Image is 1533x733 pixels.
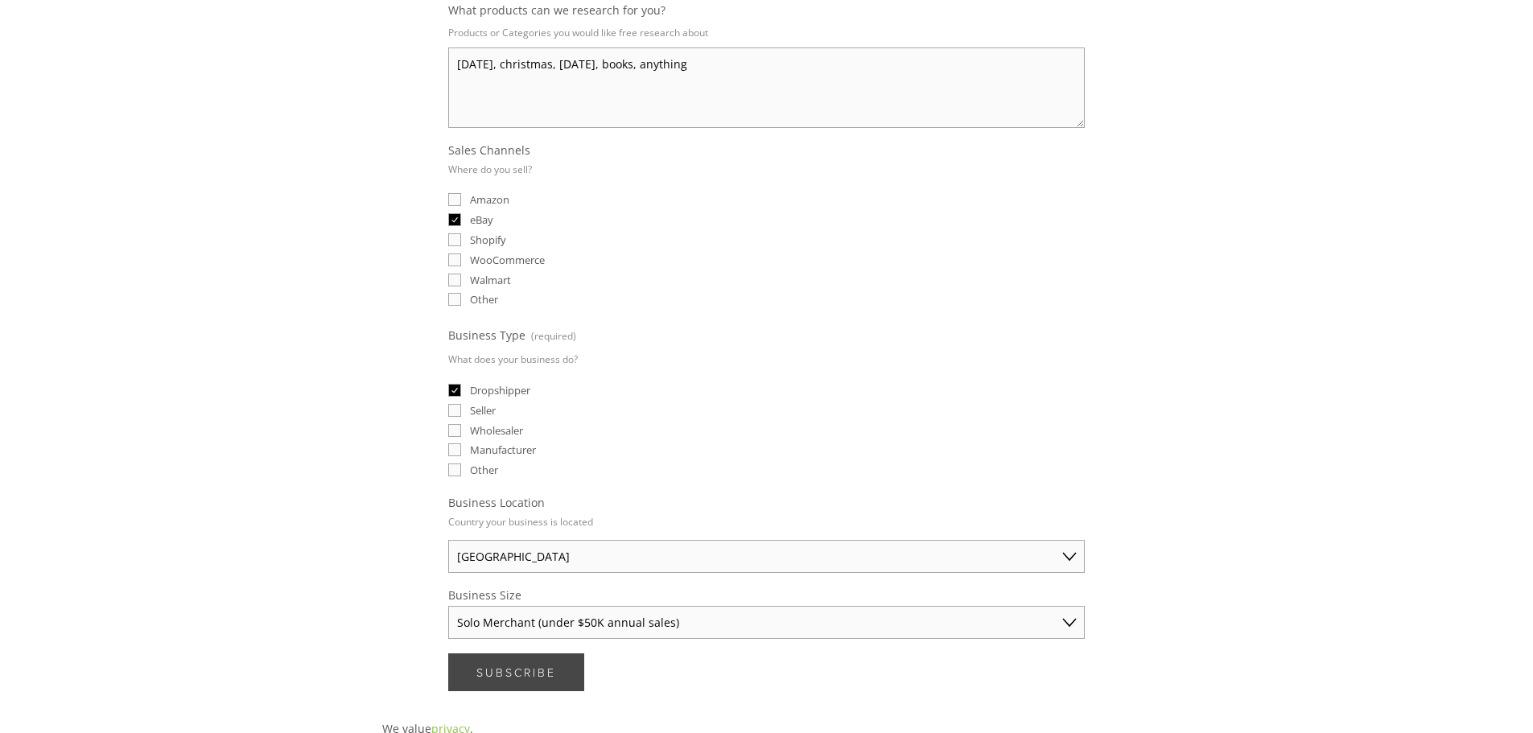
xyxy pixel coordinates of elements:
span: eBay [470,212,493,227]
input: WooCommerce [448,253,461,266]
input: Amazon [448,193,461,206]
span: Subscribe [476,665,556,680]
span: Manufacturer [470,443,536,457]
input: Other [448,293,461,306]
span: What products can we research for you? [448,2,666,18]
input: Dropshipper [448,384,461,397]
span: WooCommerce [470,253,545,267]
span: Dropshipper [470,383,530,397]
p: Products or Categories you would like free research about [448,21,1085,44]
span: Business Location [448,495,545,510]
input: Seller [448,404,461,417]
p: Country your business is located [448,510,593,533]
span: Walmart [470,273,511,287]
input: Wholesaler [448,424,461,437]
p: Where do you sell? [448,158,532,181]
p: What does your business do? [448,348,578,371]
button: SubscribeSubscribe [448,653,584,691]
input: Manufacturer [448,443,461,456]
span: Business Size [448,587,521,603]
span: Business Type [448,327,525,343]
span: Other [470,463,498,477]
span: Seller [470,403,496,418]
span: (required) [531,324,576,348]
select: Business Size [448,606,1085,639]
span: Shopify [470,233,506,247]
textarea: [DATE], christmas, [DATE], books, anything [448,47,1085,128]
span: Sales Channels [448,142,530,158]
input: Walmart [448,274,461,286]
span: Amazon [470,192,509,207]
select: Business Location [448,540,1085,573]
span: Other [470,292,498,307]
span: Wholesaler [470,423,523,438]
input: eBay [448,213,461,226]
input: Other [448,463,461,476]
input: Shopify [448,233,461,246]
